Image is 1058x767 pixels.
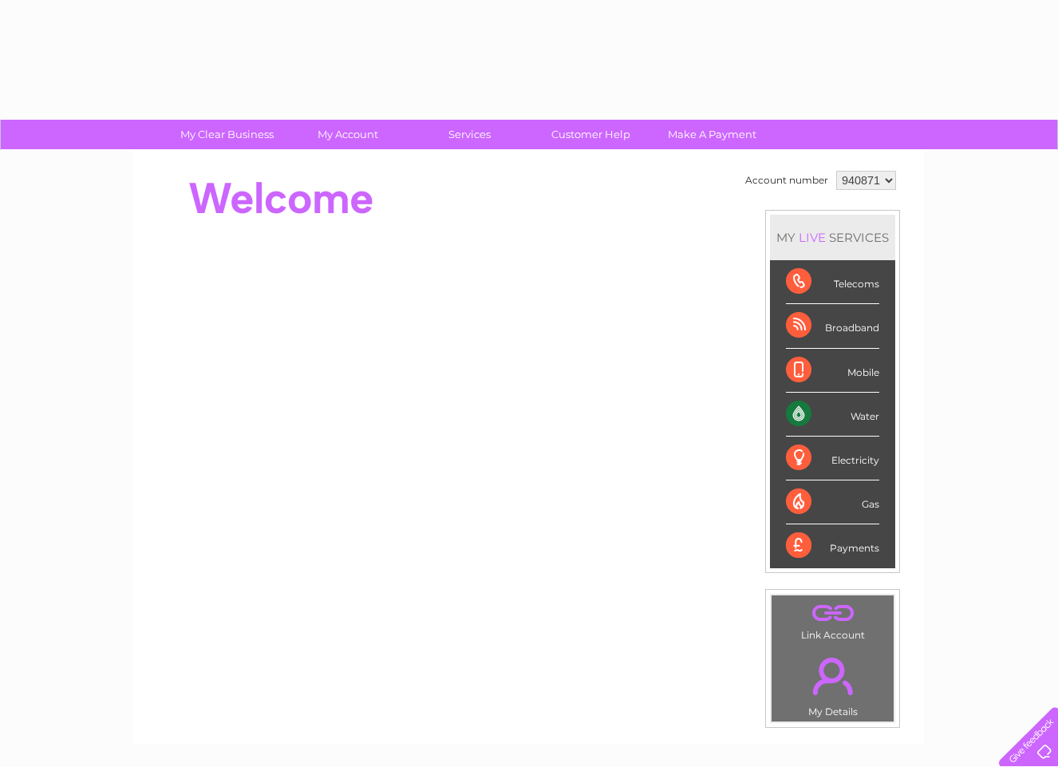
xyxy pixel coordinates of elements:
a: Customer Help [525,120,657,149]
a: My Account [282,120,414,149]
a: Services [404,120,535,149]
td: My Details [771,644,894,722]
a: . [776,599,890,627]
a: . [776,648,890,704]
div: Electricity [786,437,879,480]
a: Make A Payment [646,120,778,149]
div: Payments [786,524,879,567]
div: Telecoms [786,260,879,304]
div: Broadband [786,304,879,348]
td: Account number [741,167,832,194]
div: Mobile [786,349,879,393]
div: Water [786,393,879,437]
div: LIVE [795,230,829,245]
div: MY SERVICES [770,215,895,260]
div: Gas [786,480,879,524]
td: Link Account [771,595,894,645]
a: My Clear Business [161,120,293,149]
